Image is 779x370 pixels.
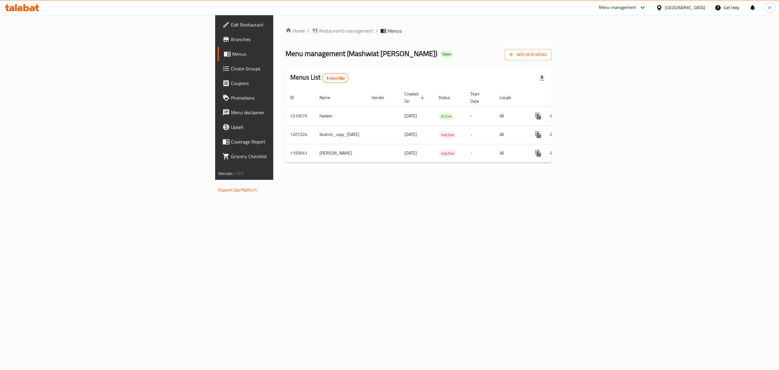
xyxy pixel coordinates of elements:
[531,127,546,142] button: more
[438,150,457,157] span: Inactive
[320,94,338,101] span: Name
[218,134,345,149] a: Coverage Report
[466,107,495,125] td: -
[495,125,526,144] td: All
[285,27,552,34] nav: breadcrumb
[526,88,594,107] th: Actions
[404,90,426,105] span: Created On
[388,27,402,34] span: Menus
[218,105,345,120] a: Menu disclaimer
[285,88,594,163] table: enhanced table
[404,149,417,157] span: [DATE]
[376,27,378,34] li: /
[768,4,771,11] span: H
[546,146,560,161] button: Change Status
[231,153,341,160] span: Grocery Checklist
[319,27,373,34] span: Restaurants management
[599,4,636,11] div: Menu-management
[218,169,233,177] span: Version:
[218,180,246,188] span: Get support on:
[232,50,341,58] span: Menus
[438,94,458,101] span: Status
[500,94,519,101] span: Locale
[290,94,302,101] span: ID
[231,138,341,145] span: Coverage Report
[531,146,546,161] button: more
[231,21,341,28] span: Edit Restaurant
[218,91,345,105] a: Promotions
[438,112,454,120] div: Active
[546,109,560,123] button: Change Status
[218,76,345,91] a: Coupons
[466,125,495,144] td: -
[218,47,345,61] a: Menus
[495,107,526,125] td: All
[440,51,454,58] div: Open
[505,49,552,60] button: Add New Menu
[495,144,526,162] td: All
[231,80,341,87] span: Coupons
[218,149,345,164] a: Grocery Checklist
[290,73,348,83] h2: Menus List
[466,144,495,162] td: -
[404,130,417,138] span: [DATE]
[438,131,457,138] span: Inactive
[546,127,560,142] button: Change Status
[231,109,341,116] span: Menu disclaimer
[231,36,341,43] span: Branches
[218,32,345,47] a: Branches
[231,65,341,72] span: Choice Groups
[665,4,705,11] div: [GEOGRAPHIC_DATA]
[372,94,392,101] span: Vendor
[218,61,345,76] a: Choice Groups
[218,186,257,194] a: Support.OpsPlatform
[535,71,549,85] div: Export file
[218,120,345,134] a: Upsell
[218,17,345,32] a: Edit Restaurant
[438,113,454,120] span: Active
[231,123,341,131] span: Upsell
[231,94,341,101] span: Promotions
[285,47,437,60] span: Menu management ( Mashwiat [PERSON_NAME] )
[470,90,487,105] span: Start Date
[404,112,417,120] span: [DATE]
[440,52,454,57] span: Open
[234,169,243,177] span: 1.0.0
[322,73,349,83] div: Total records count
[323,75,348,81] span: 3 record(s)
[509,51,547,59] span: Add New Menu
[531,109,546,123] button: more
